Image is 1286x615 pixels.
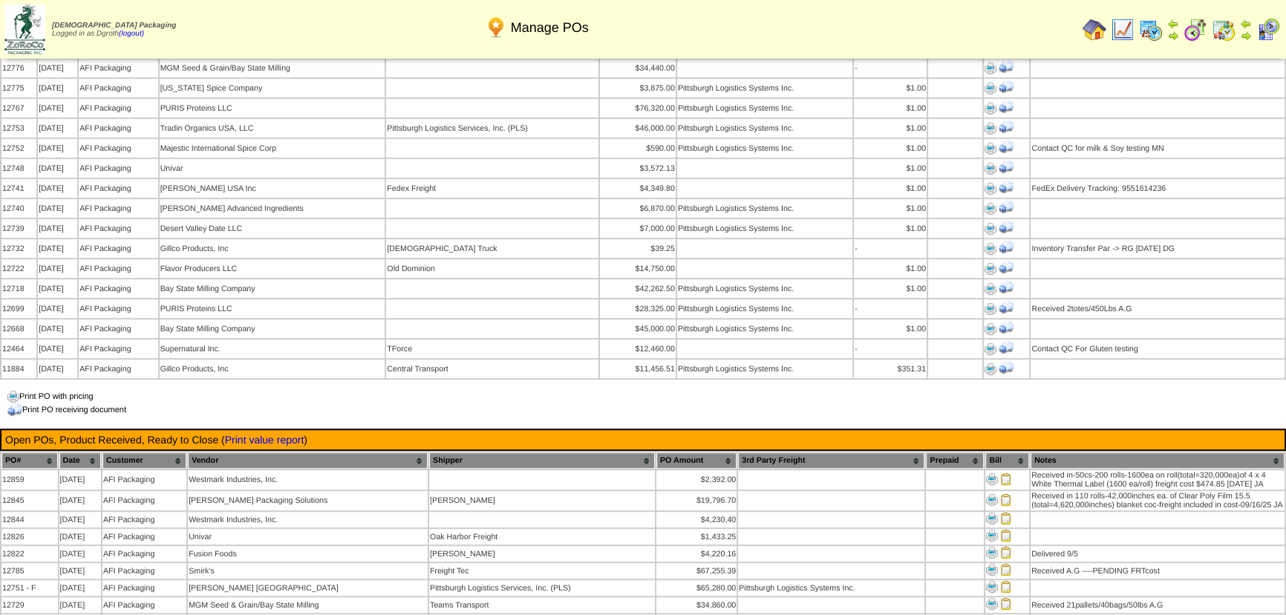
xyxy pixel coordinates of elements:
img: Print Receiving Document [999,360,1014,375]
td: AFI Packaging [102,529,186,544]
img: Print [985,143,996,154]
img: Print [986,564,998,576]
td: Contact QC for milk & Soy testing MN [1031,139,1285,157]
img: Print Receiving Document [999,140,1014,154]
img: zoroco-logo-small.webp [4,4,45,54]
td: 12822 [1,546,58,562]
img: Print [986,494,998,506]
img: Print [986,473,998,485]
img: line_graph.gif [1111,18,1135,42]
img: truck.png [7,403,22,417]
td: AFI Packaging [79,359,157,378]
div: $7,000.00 [601,224,675,233]
td: Open POs, Product Received, Ready to Close ( ) [4,433,1282,446]
td: AFI Packaging [79,99,157,117]
td: Pittsburgh Logistics Services, Inc. (PLS) [386,119,598,137]
td: Pittsburgh Logistics Services, Inc. (PLS) [429,580,655,596]
th: Notes [1031,452,1285,469]
td: Tradin Organics USA, LLC [160,119,385,137]
td: - [854,299,927,318]
td: [DATE] [38,239,77,258]
td: AFI Packaging [79,219,157,238]
th: Prepaid [926,452,984,469]
td: Pittsburgh Logistics Systems Inc. [677,279,852,298]
th: 3rd Party Freight [738,452,924,469]
td: AFI Packaging [79,159,157,178]
td: [US_STATE] Spice Company [160,79,385,97]
td: [DATE] [59,512,101,527]
td: [DATE] [38,59,77,77]
td: - [854,339,927,358]
img: Print [986,547,998,559]
img: Print [985,363,996,375]
td: [DATE] [38,219,77,238]
div: $6,870.00 [601,204,675,213]
div: $19,796.70 [657,496,736,505]
td: 12776 [1,59,36,77]
img: Print [985,343,996,355]
td: 12767 [1,99,36,117]
img: Close PO [1000,494,1012,506]
td: [DATE] [38,259,77,278]
img: Print Receiving Document [999,340,1014,355]
td: Westmark Industries, Inc. [188,512,428,527]
img: Print [986,530,998,541]
img: Print Receiving Document [999,59,1014,74]
td: Freight Tec [429,563,655,579]
td: AFI Packaging [79,79,157,97]
td: [DATE] [38,339,77,358]
img: Close PO [1000,473,1012,485]
td: [DATE] [38,359,77,378]
th: Shipper [429,452,655,469]
td: AFI Packaging [79,239,157,258]
td: Pittsburgh Logistics Systems Inc. [677,219,852,238]
td: AFI Packaging [102,597,186,613]
td: PURIS Proteins LLC [160,299,385,318]
td: 12729 [1,597,58,613]
div: $3,875.00 [601,84,675,93]
img: Print [985,223,996,235]
div: $3,572.13 [601,164,675,173]
span: Logged in as Dgroth [52,22,176,38]
img: Print [985,102,996,114]
td: AFI Packaging [79,279,157,298]
td: 12859 [1,470,58,489]
th: Customer [102,452,186,469]
td: Pittsburgh Logistics Systems Inc. [677,79,852,97]
img: arrowleft.gif [1167,18,1179,30]
td: 12826 [1,529,58,544]
td: AFI Packaging [79,319,157,338]
td: [PERSON_NAME] [429,546,655,562]
td: MGM Seed & Grain/Bay State Milling [160,59,385,77]
td: [DATE] [38,119,77,137]
td: [PERSON_NAME] Packaging Solutions [188,491,428,510]
img: Print Receiving Document [999,280,1014,295]
td: Pittsburgh Logistics Systems Inc. [677,359,852,378]
div: $590.00 [601,144,675,153]
img: Print Receiving Document [999,220,1014,235]
img: Print [985,263,996,275]
div: $4,230.40 [657,515,736,524]
td: - [854,239,927,258]
a: Print value report [225,434,304,446]
td: [DATE] [59,491,101,510]
img: Print Receiving Document [999,79,1014,94]
td: AFI Packaging [79,299,157,318]
td: [DATE] [38,179,77,198]
img: arrowleft.gif [1240,18,1252,30]
div: $1.00 [855,104,926,113]
div: $1.00 [855,264,926,273]
img: Close PO [1000,547,1012,559]
td: [DATE] [38,279,77,298]
td: Old Dominion [386,259,598,278]
img: Print [986,581,998,593]
td: - [854,59,927,77]
td: Westmark Industries, Inc. [188,470,428,489]
td: 12722 [1,259,36,278]
td: [PERSON_NAME] USA Inc [160,179,385,198]
td: [DATE] [59,529,101,544]
div: $46,000.00 [601,124,675,133]
th: Vendor [188,452,428,469]
td: 12718 [1,279,36,298]
div: $11,456.51 [601,365,675,374]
